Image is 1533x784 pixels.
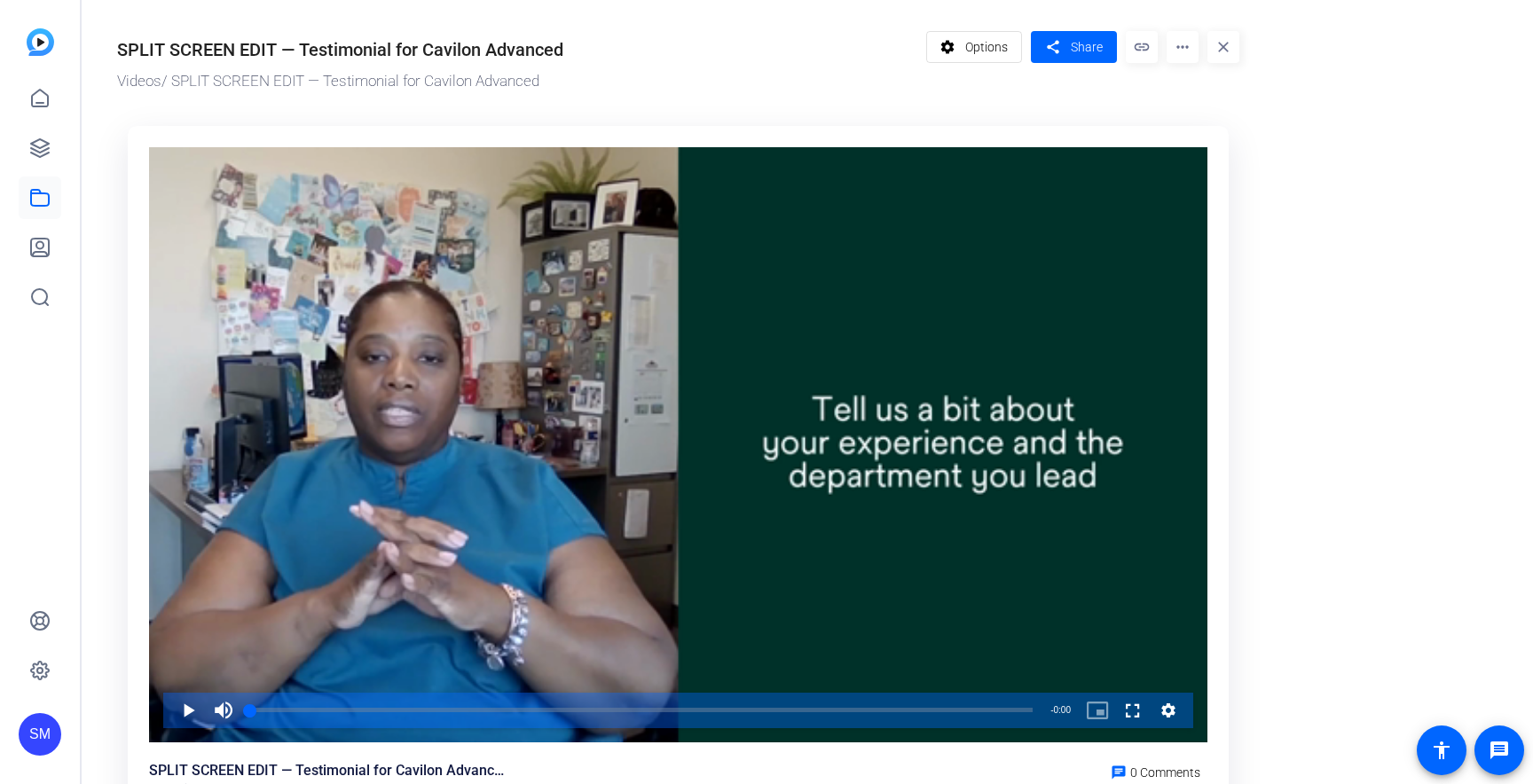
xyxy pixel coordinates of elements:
button: Fullscreen [1115,693,1151,728]
mat-icon: close [1207,31,1239,63]
button: Mute [206,693,241,728]
a: 0 Comments [1104,760,1207,781]
mat-icon: accessibility [1431,740,1452,761]
span: Options [965,30,1008,64]
mat-icon: settings [937,30,959,64]
mat-icon: message [1489,740,1510,761]
div: SPLIT SCREEN EDIT — Testimonial for Cavilon Advanced [149,760,504,781]
img: blue-gradient.svg [27,28,54,56]
button: Play [170,693,206,728]
a: Videos [117,72,161,90]
span: 0 Comments [1130,765,1200,780]
mat-icon: chat [1111,764,1127,780]
mat-icon: more_horiz [1167,31,1199,63]
mat-icon: link [1126,31,1158,63]
div: Progress Bar [250,708,1033,712]
div: / SPLIT SCREEN EDIT — Testimonial for Cavilon Advanced [117,70,917,93]
button: Picture-in-Picture [1080,693,1115,728]
div: Video Player [149,147,1207,742]
button: Options [926,31,1023,63]
span: Share [1071,38,1103,57]
mat-icon: share [1042,35,1064,59]
span: - [1050,705,1053,715]
button: Share [1031,31,1117,63]
div: SM [19,713,61,756]
div: SPLIT SCREEN EDIT — Testimonial for Cavilon Advanced [117,36,563,63]
span: 0:00 [1054,705,1071,715]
